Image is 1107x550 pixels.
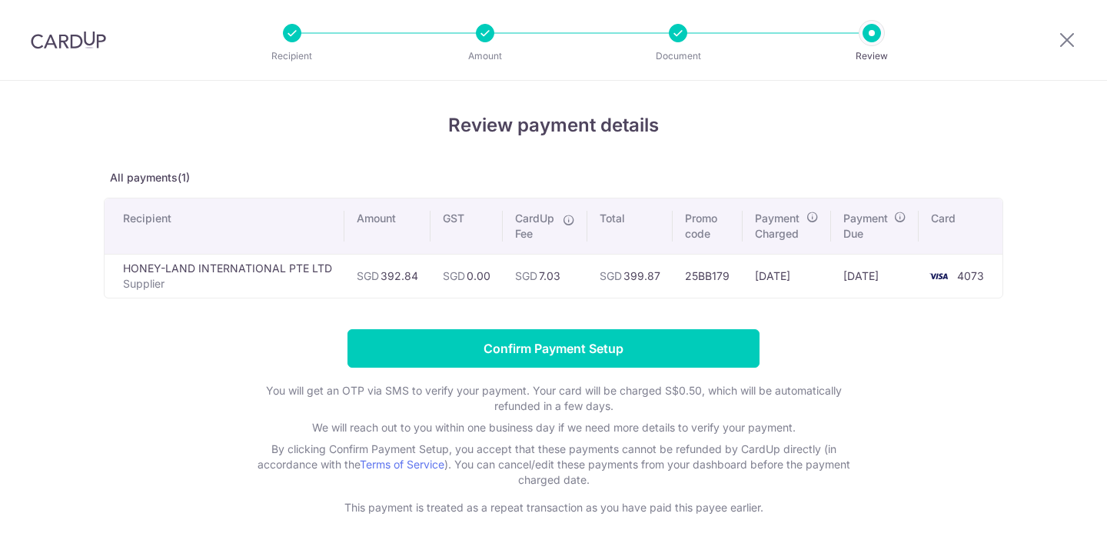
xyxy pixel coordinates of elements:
[344,198,430,254] th: Amount
[105,254,344,298] td: HONEY-LAND INTERNATIONAL PTE LTD
[443,269,465,282] span: SGD
[430,254,503,298] td: 0.00
[246,442,861,488] p: By clicking Confirm Payment Setup, you accept that these payments cannot be refunded by CardUp di...
[587,198,673,254] th: Total
[246,420,861,435] p: We will reach out to you within one business day if we need more details to verify your payment.
[919,198,1002,254] th: Card
[957,269,984,282] span: 4073
[815,48,929,64] p: Review
[123,276,332,292] p: Supplier
[430,198,503,254] th: GST
[923,267,954,285] img: <span class="translation_missing" title="translation missing: en.account_steps.new_confirm_form.b...
[246,383,861,414] p: You will get an OTP via SMS to verify your payment. Your card will be charged S$0.50, which will ...
[344,254,430,298] td: 392.84
[621,48,735,64] p: Document
[357,269,379,282] span: SGD
[347,329,760,368] input: Confirm Payment Setup
[587,254,673,298] td: 399.87
[755,211,802,242] span: Payment Charged
[104,112,1003,139] h4: Review payment details
[503,254,587,298] td: 7.03
[843,211,889,242] span: Payment Due
[104,170,1003,185] p: All payments(1)
[600,269,622,282] span: SGD
[1008,504,1092,542] iframe: Opens a widget where you can find more information
[31,31,106,49] img: CardUp
[831,254,919,298] td: [DATE]
[515,269,537,282] span: SGD
[105,198,344,254] th: Recipient
[673,254,743,298] td: 25BB179
[673,198,743,254] th: Promo code
[743,254,831,298] td: [DATE]
[515,211,555,242] span: CardUp Fee
[235,48,349,64] p: Recipient
[428,48,542,64] p: Amount
[360,458,444,471] a: Terms of Service
[246,500,861,515] p: This payment is treated as a repeat transaction as you have paid this payee earlier.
